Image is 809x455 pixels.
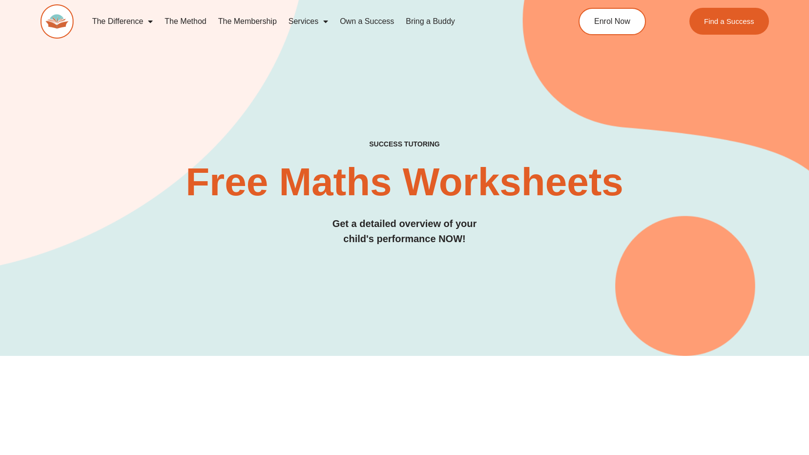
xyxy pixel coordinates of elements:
[704,18,754,25] span: Find a Success
[41,216,768,247] h3: Get a detailed overview of your child's performance NOW!
[594,18,630,25] span: Enrol Now
[689,8,769,35] a: Find a Success
[334,10,400,33] a: Own a Success
[579,8,646,35] a: Enrol Now
[283,10,334,33] a: Services
[86,10,537,33] nav: Menu
[41,140,768,148] h4: SUCCESS TUTORING​
[86,10,159,33] a: The Difference
[212,10,283,33] a: The Membership
[41,163,768,202] h2: Free Maths Worksheets​
[159,10,212,33] a: The Method
[400,10,461,33] a: Bring a Buddy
